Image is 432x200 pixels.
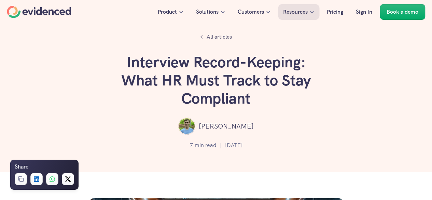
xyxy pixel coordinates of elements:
[178,118,195,135] img: ""
[322,4,348,20] a: Pricing
[199,121,254,132] p: [PERSON_NAME]
[207,32,232,41] p: All articles
[351,4,377,20] a: Sign In
[220,141,222,150] p: |
[195,141,217,150] p: min read
[225,141,242,150] p: [DATE]
[380,4,425,20] a: Book a demo
[387,8,418,16] p: Book a demo
[356,8,372,16] p: Sign In
[238,8,264,16] p: Customers
[196,31,236,43] a: All articles
[15,162,28,171] h6: Share
[196,8,219,16] p: Solutions
[158,8,177,16] p: Product
[7,6,71,18] a: Home
[327,8,343,16] p: Pricing
[190,141,193,150] p: 7
[114,53,319,107] h1: Interview Record-Keeping: What HR Must Track to Stay Compliant
[283,8,308,16] p: Resources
